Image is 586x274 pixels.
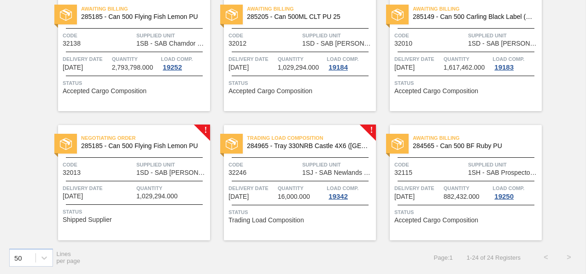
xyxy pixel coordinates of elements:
[247,143,369,149] span: 284965 - Tray 330NRB Castle 4X6 (Hogwarts)
[327,184,358,193] span: Load Comp.
[63,207,208,216] span: Status
[63,31,134,40] span: Code
[14,254,22,262] div: 50
[302,160,374,169] span: Supplied Unit
[392,9,404,21] img: status
[413,13,534,20] span: 285149 - Can 500 Carling Black Label (KO 2025)
[112,64,153,71] span: 2,793,798.000
[63,64,83,71] span: 09/27/2025
[444,184,491,193] span: Quantity
[467,254,521,261] span: 1 - 24 of 24 Registers
[394,64,415,71] span: 09/27/2025
[229,54,275,64] span: Delivery Date
[394,169,412,176] span: 32115
[302,40,374,47] span: 1SD - SAB Rosslyn Brewery
[394,193,415,200] span: 10/01/2025
[492,193,516,200] div: 19250
[229,193,249,200] span: 09/30/2025
[112,54,159,64] span: Quantity
[327,184,374,200] a: Load Comp.19342
[394,40,412,47] span: 32010
[63,160,134,169] span: Code
[210,125,376,240] a: !statusTrading Load Composition284965 - Tray 330NRB Castle 4X6 ([GEOGRAPHIC_DATA])Code32246Suppli...
[229,88,312,95] span: Accepted Cargo Composition
[57,250,81,264] span: Lines per page
[44,125,210,240] a: !statusNegotiating Order285185 - Can 500 Flying Fish Lemon PUCode32013Supplied Unit1SD - SAB [PER...
[136,31,208,40] span: Supplied Unit
[492,64,516,71] div: 19183
[229,169,246,176] span: 32246
[63,78,208,88] span: Status
[63,216,112,223] span: Shipped Supplier
[394,88,478,95] span: Accepted Cargo Composition
[63,88,146,95] span: Accepted Cargo Composition
[136,160,208,169] span: Supplied Unit
[63,54,110,64] span: Delivery Date
[63,193,83,200] span: 09/28/2025
[247,4,376,13] span: Awaiting Billing
[229,184,275,193] span: Delivery Date
[229,31,300,40] span: Code
[468,169,539,176] span: 1SH - SAB Prospecton Brewery
[278,184,325,193] span: Quantity
[413,133,542,143] span: Awaiting Billing
[434,254,453,261] span: Page : 1
[278,193,310,200] span: 16,000.000
[81,133,210,143] span: Negotiating Order
[302,31,374,40] span: Supplied Unit
[136,184,208,193] span: Quantity
[492,54,524,64] span: Load Comp.
[136,169,208,176] span: 1SD - SAB Rosslyn Brewery
[136,193,178,200] span: 1,029,294.000
[413,4,542,13] span: Awaiting Billing
[394,217,478,224] span: Accepted Cargo Composition
[394,78,539,88] span: Status
[492,54,539,71] a: Load Comp.19183
[81,4,210,13] span: Awaiting Billing
[468,40,539,47] span: 1SD - SAB Rosslyn Brewery
[534,246,557,269] button: <
[413,143,534,149] span: 284565 - Can 500 BF Ruby PU
[161,54,208,71] a: Load Comp.19252
[278,64,319,71] span: 1,029,294.000
[444,54,491,64] span: Quantity
[60,9,72,21] img: status
[136,40,208,47] span: 1SB - SAB Chamdor Brewery
[63,184,134,193] span: Delivery Date
[327,54,374,71] a: Load Comp.19184
[229,64,249,71] span: 09/27/2025
[63,169,81,176] span: 32013
[492,184,539,200] a: Load Comp.19250
[229,160,300,169] span: Code
[557,246,580,269] button: >
[376,125,542,240] a: statusAwaiting Billing284565 - Can 500 BF Ruby PUCode32115Supplied Unit1SH - SAB Prospecton Brewe...
[444,64,485,71] span: 1,617,462.000
[327,64,350,71] div: 19184
[247,133,376,143] span: Trading Load Composition
[247,13,369,20] span: 285205 - Can 500ML CLT PU 25
[392,138,404,150] img: status
[327,193,350,200] div: 19342
[278,54,325,64] span: Quantity
[394,54,441,64] span: Delivery Date
[444,193,480,200] span: 882,432.000
[81,13,203,20] span: 285185 - Can 500 Flying Fish Lemon PU
[394,184,441,193] span: Delivery Date
[492,184,524,193] span: Load Comp.
[468,160,539,169] span: Supplied Unit
[394,31,466,40] span: Code
[229,78,374,88] span: Status
[161,64,184,71] div: 19252
[394,208,539,217] span: Status
[63,40,81,47] span: 32138
[229,40,246,47] span: 32012
[229,208,374,217] span: Status
[81,143,203,149] span: 285185 - Can 500 Flying Fish Lemon PU
[302,169,374,176] span: 1SJ - SAB Newlands Brewery
[394,160,466,169] span: Code
[226,9,238,21] img: status
[229,217,304,224] span: Trading Load Composition
[161,54,193,64] span: Load Comp.
[327,54,358,64] span: Load Comp.
[468,31,539,40] span: Supplied Unit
